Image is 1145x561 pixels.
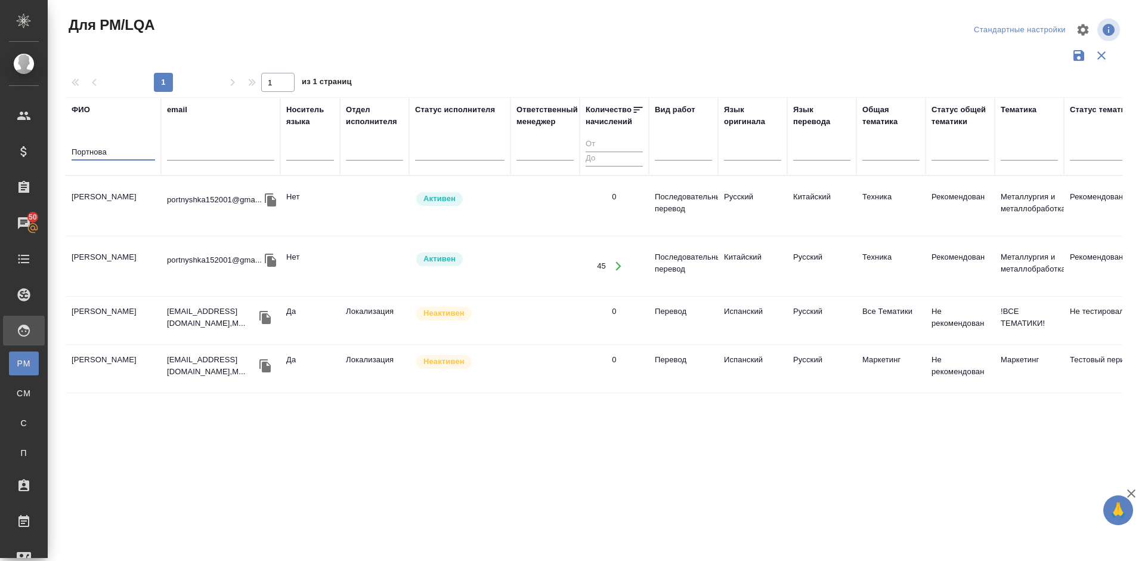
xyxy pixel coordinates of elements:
[280,300,340,341] td: Да
[612,306,616,318] div: 0
[280,185,340,227] td: Нет
[995,245,1064,287] td: Металлургия и металлобработка
[655,104,695,116] div: Вид работ
[1067,44,1090,67] button: Сохранить фильтры
[1097,19,1122,41] span: Посмотреть информацию
[9,411,39,435] a: С
[3,208,45,238] a: 50
[15,357,33,369] span: PM
[718,300,787,341] td: Испанский
[1090,44,1113,67] button: Сбросить фильтры
[787,185,856,227] td: Китайский
[718,185,787,227] td: Русский
[606,254,631,279] button: Открыть работы
[862,104,920,128] div: Общая тематика
[1103,495,1133,525] button: 🙏
[597,260,606,272] div: 45
[995,185,1064,227] td: Металлургия и металлобработка
[256,309,274,326] button: Скопировать
[787,300,856,341] td: Русский
[346,104,403,128] div: Отдел исполнителя
[1001,104,1036,116] div: Тематика
[649,185,718,227] td: Последовательный перевод
[856,185,926,227] td: Техника
[718,245,787,287] td: Китайский
[9,352,39,375] a: PM
[66,16,154,35] span: Для PM/LQA
[415,251,505,267] div: Рядовой исполнитель: назначай с учетом рейтинга
[1070,104,1134,116] div: Статус тематики
[516,104,578,128] div: Ответственный менеджер
[926,245,995,287] td: Рекомендован
[167,104,187,116] div: email
[167,354,256,378] p: [EMAIL_ADDRESS][DOMAIN_NAME],М...
[586,104,632,128] div: Количество начислений
[995,348,1064,390] td: Маркетинг
[612,354,616,366] div: 0
[586,137,643,152] input: От
[787,348,856,390] td: Русский
[718,348,787,390] td: Испанский
[856,300,926,341] td: Все Тематики
[167,254,262,266] p: portnyshka152001@gma...
[649,348,718,390] td: Перевод
[9,441,39,465] a: П
[856,245,926,287] td: Техника
[971,21,1069,39] div: split button
[793,104,850,128] div: Язык перевода
[262,191,280,209] button: Скопировать
[66,245,161,287] td: [PERSON_NAME]
[926,348,995,390] td: Не рекомендован
[787,245,856,287] td: Русский
[649,300,718,341] td: Перевод
[15,387,33,399] span: CM
[72,104,90,116] div: ФИО
[1069,16,1097,44] span: Настроить таблицу
[586,152,643,167] input: До
[21,211,44,223] span: 50
[423,356,465,368] p: Неактивен
[262,251,280,269] button: Скопировать
[724,104,781,128] div: Язык оригинала
[15,447,33,459] span: П
[423,253,456,265] p: Активен
[15,417,33,429] span: С
[340,348,409,390] td: Локализация
[932,104,989,128] div: Статус общей тематики
[649,245,718,287] td: Последовательный перевод
[256,357,274,375] button: Скопировать
[167,306,256,329] p: [EMAIL_ADDRESS][DOMAIN_NAME],М...
[423,307,465,319] p: Неактивен
[340,300,409,341] td: Локализация
[415,354,505,370] div: Наши пути разошлись: исполнитель с нами не работает
[415,191,505,207] div: Рядовой исполнитель: назначай с учетом рейтинга
[423,193,456,205] p: Активен
[66,185,161,227] td: [PERSON_NAME]
[286,104,334,128] div: Носитель языка
[856,348,926,390] td: Маркетинг
[926,300,995,341] td: Не рекомендован
[66,348,161,390] td: [PERSON_NAME]
[167,194,262,206] p: portnyshka152001@gma...
[302,75,352,92] span: из 1 страниц
[66,300,161,341] td: [PERSON_NAME]
[9,381,39,405] a: CM
[280,245,340,287] td: Нет
[280,348,340,390] td: Да
[415,306,505,322] div: Наши пути разошлись: исполнитель с нами не работает
[995,300,1064,341] td: !ВСЕ ТЕМАТИКИ!
[1108,498,1128,523] span: 🙏
[415,104,495,116] div: Статус исполнителя
[926,185,995,227] td: Рекомендован
[612,191,616,203] div: 0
